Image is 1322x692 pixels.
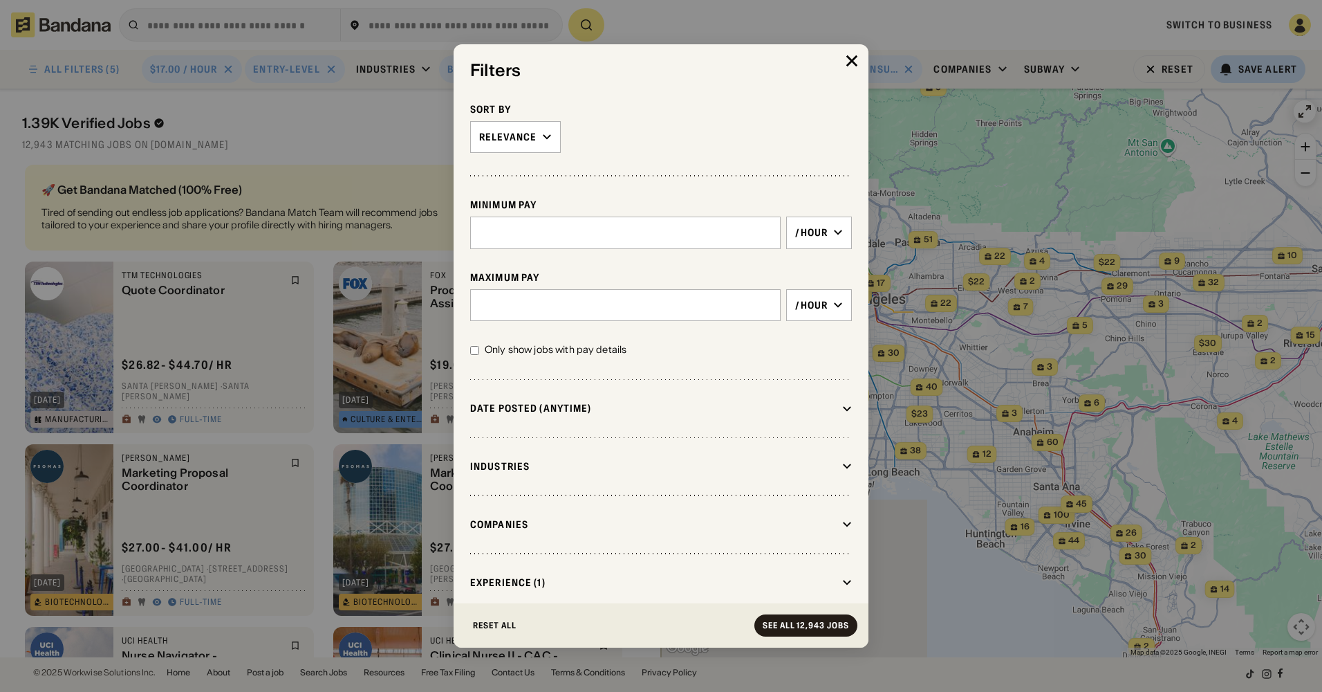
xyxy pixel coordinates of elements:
[763,621,849,630] div: See all 12,943 jobs
[473,621,516,630] div: Reset All
[470,402,837,415] div: Date Posted (Anytime)
[470,271,852,284] div: Maximum Pay
[470,576,837,589] div: Experience (1)
[470,61,852,81] div: Filters
[470,460,837,473] div: Industries
[470,199,852,211] div: Minimum Pay
[470,103,852,116] div: Sort By
[485,343,626,357] div: Only show jobs with pay details
[470,518,837,531] div: Companies
[795,226,828,239] div: /hour
[479,131,537,143] div: Relevance
[795,299,828,311] div: /hour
